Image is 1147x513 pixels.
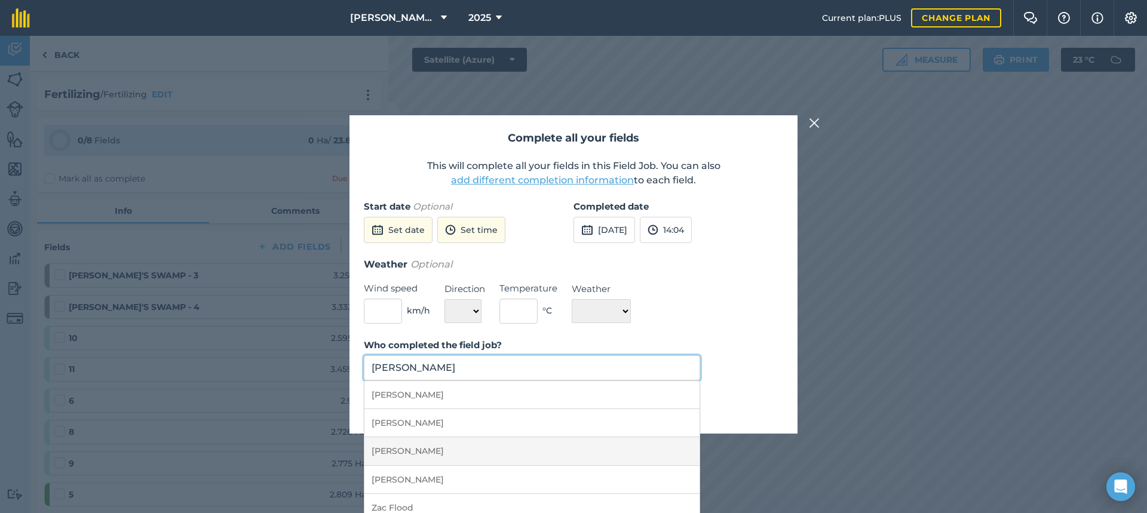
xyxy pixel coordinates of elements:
a: Change plan [911,8,1001,27]
span: [PERSON_NAME] FARMS [350,11,436,25]
div: Open Intercom Messenger [1106,472,1135,501]
li: [PERSON_NAME] [364,381,700,409]
strong: Start date [364,201,410,212]
h2: Complete all your fields [364,130,783,147]
button: 14:04 [640,217,692,243]
img: A cog icon [1124,12,1138,24]
p: This will complete all your fields in this Field Job. You can also to each field. [364,159,783,188]
img: A question mark icon [1057,12,1071,24]
label: Wind speed [364,281,430,296]
img: svg+xml;base64,PHN2ZyB4bWxucz0iaHR0cDovL3d3dy53My5vcmcvMjAwMC9zdmciIHdpZHRoPSIyMiIgaGVpZ2h0PSIzMC... [809,116,820,130]
em: Optional [413,201,452,212]
img: svg+xml;base64,PD94bWwgdmVyc2lvbj0iMS4wIiBlbmNvZGluZz0idXRmLTgiPz4KPCEtLSBHZW5lcmF0b3I6IEFkb2JlIE... [445,223,456,237]
strong: Who completed the field job? [364,339,502,351]
img: svg+xml;base64,PD94bWwgdmVyc2lvbj0iMS4wIiBlbmNvZGluZz0idXRmLTgiPz4KPCEtLSBHZW5lcmF0b3I6IEFkb2JlIE... [581,223,593,237]
li: [PERSON_NAME] [364,409,700,437]
span: km/h [407,304,430,317]
label: Direction [444,282,485,296]
button: [DATE] [573,217,635,243]
strong: Completed date [573,201,649,212]
span: Current plan : PLUS [822,11,901,24]
button: add different completion information [451,173,634,188]
em: Optional [410,259,452,270]
img: svg+xml;base64,PHN2ZyB4bWxucz0iaHR0cDovL3d3dy53My5vcmcvMjAwMC9zdmciIHdpZHRoPSIxNyIgaGVpZ2h0PSIxNy... [1091,11,1103,25]
img: svg+xml;base64,PD94bWwgdmVyc2lvbj0iMS4wIiBlbmNvZGluZz0idXRmLTgiPz4KPCEtLSBHZW5lcmF0b3I6IEFkb2JlIE... [372,223,384,237]
img: Two speech bubbles overlapping with the left bubble in the forefront [1023,12,1038,24]
button: Set time [437,217,505,243]
label: Weather [572,282,631,296]
span: ° C [542,304,552,317]
span: 2025 [468,11,491,25]
button: Set date [364,217,433,243]
h3: Weather [364,257,783,272]
label: Temperature [499,281,557,296]
img: svg+xml;base64,PD94bWwgdmVyc2lvbj0iMS4wIiBlbmNvZGluZz0idXRmLTgiPz4KPCEtLSBHZW5lcmF0b3I6IEFkb2JlIE... [648,223,658,237]
img: fieldmargin Logo [12,8,30,27]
